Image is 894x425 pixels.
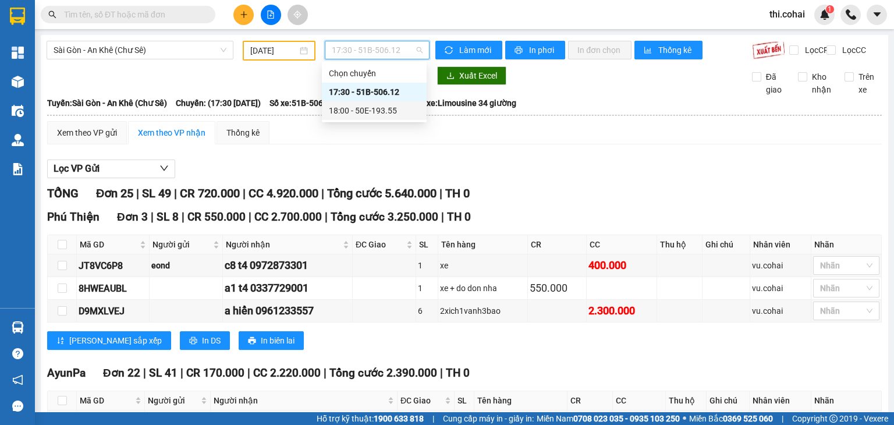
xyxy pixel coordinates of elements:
span: Cung cấp máy in - giấy in: [443,412,534,425]
span: AyunPa [47,366,86,380]
img: 9k= [752,41,785,59]
span: plus [240,10,248,19]
span: Đơn 25 [96,186,133,200]
span: Mã GD [80,238,137,251]
span: Thống kê [658,44,693,56]
button: file-add [261,5,281,25]
span: | [324,366,327,380]
span: aim [293,10,301,19]
span: CC 2.220.000 [253,366,321,380]
span: printer [248,337,256,346]
span: | [136,186,139,200]
span: CR 720.000 [180,186,240,200]
div: Chọn chuyến [322,64,427,83]
th: Thu hộ [657,235,703,254]
span: Sài Gòn - An Khê (Chư Sê) [54,41,226,59]
span: copyright [829,415,838,423]
span: Đơn 22 [103,366,140,380]
button: printerIn biên lai [239,331,304,350]
th: Nhân viên [750,391,811,410]
span: sort-ascending [56,337,65,346]
img: warehouse-icon [12,321,24,334]
th: Thu hộ [666,391,707,410]
span: | [182,210,185,224]
b: Tuyến: Sài Gòn - An Khê (Chư Sê) [47,98,167,108]
span: ⚪️ [683,416,686,421]
button: printerIn DS [180,331,230,350]
div: 17:30 - 51B-506.12 [329,86,420,98]
img: logo-vxr [10,8,25,25]
div: eond [151,259,220,272]
div: vu.cohai [752,259,809,272]
div: 8HWEAUBL [79,281,147,296]
span: Tổng cước 5.640.000 [327,186,437,200]
th: SL [416,235,438,254]
span: | [782,412,783,425]
span: | [143,366,146,380]
th: Ghi chú [703,235,750,254]
span: down [159,164,169,173]
span: CR 550.000 [187,210,246,224]
div: Nhãn [814,394,878,407]
td: JT8VC6P8 [77,254,150,277]
button: sort-ascending[PERSON_NAME] sắp xếp [47,331,171,350]
span: | [432,412,434,425]
span: Miền Bắc [689,412,773,425]
div: 550.000 [530,280,584,296]
span: 17:30 - 51B-506.12 [332,41,423,59]
span: SL 41 [149,366,178,380]
td: D9MXLVEJ [77,300,150,323]
span: [PERSON_NAME] sắp xếp [69,334,162,347]
div: JT8VC6P8 [79,258,147,273]
span: Đơn 3 [117,210,148,224]
input: Tìm tên, số ĐT hoặc mã đơn [64,8,201,21]
div: 6 [418,304,436,317]
span: download [446,72,455,81]
span: bar-chart [644,46,654,55]
button: aim [288,5,308,25]
span: | [439,186,442,200]
div: a1 t4 0337729001 [225,280,350,296]
button: syncLàm mới [435,41,502,59]
span: Lọc CR [800,44,831,56]
span: | [440,366,443,380]
span: TỔNG [47,186,79,200]
span: printer [515,46,524,55]
button: Lọc VP Gửi [47,160,175,178]
span: CC 4.920.000 [249,186,318,200]
button: printerIn phơi [505,41,565,59]
span: Kho nhận [807,70,836,96]
span: In biên lai [261,334,295,347]
strong: 1900 633 818 [374,414,424,423]
div: 1 [418,259,436,272]
div: 18:00 - 50E-193.55 [329,104,420,117]
button: downloadXuất Excel [437,66,506,85]
span: Mã GD [80,394,133,407]
span: thi.cohai [760,7,814,22]
span: Lọc CC [838,44,868,56]
th: CR [528,235,586,254]
span: Người nhận [214,394,385,407]
span: Lọc VP Gửi [54,161,100,176]
img: dashboard-icon [12,47,24,59]
strong: 0708 023 035 - 0935 103 250 [573,414,680,423]
span: | [151,210,154,224]
div: Chọn chuyến [329,67,420,80]
span: Miền Nam [537,412,680,425]
div: xe + do don nha [440,282,526,295]
span: TH 0 [446,366,470,380]
button: In đơn chọn [568,41,632,59]
span: Đã giao [761,70,790,96]
span: 1 [828,5,832,13]
img: warehouse-icon [12,105,24,117]
th: CR [567,391,613,410]
img: warehouse-icon [12,76,24,88]
span: Người gửi [152,238,210,251]
span: message [12,401,23,412]
div: 2xich1vanh3bao [440,304,526,317]
span: file-add [267,10,275,19]
div: vu.cohai [752,282,809,295]
th: Nhân viên [750,235,811,254]
span: TH 0 [447,210,471,224]
th: Tên hàng [438,235,528,254]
